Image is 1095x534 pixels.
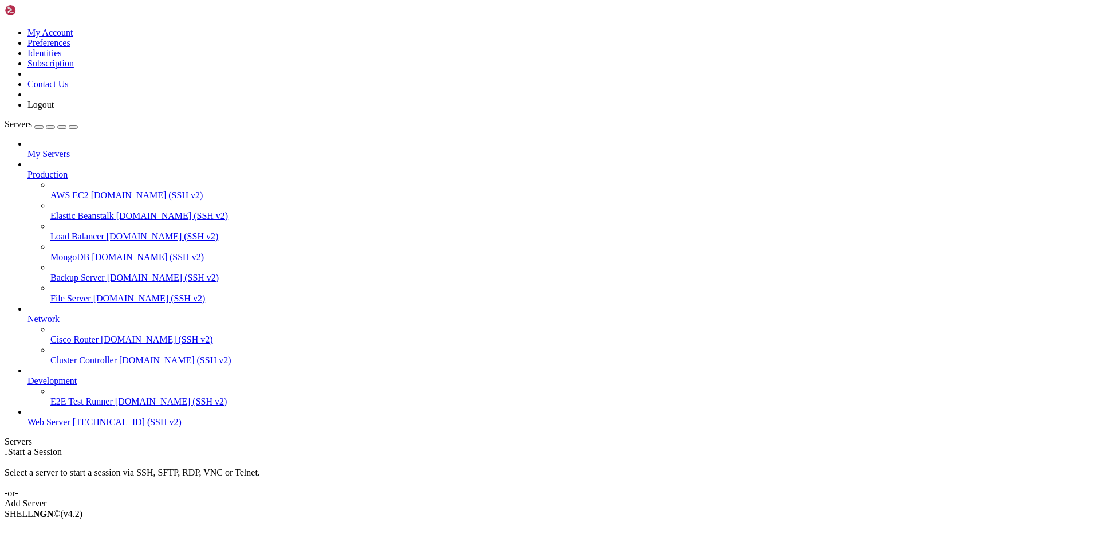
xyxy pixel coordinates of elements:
[61,509,83,519] span: 4.2.0
[27,314,1090,324] a: Network
[50,335,99,344] span: Cisco Router
[107,273,219,282] span: [DOMAIN_NAME] (SSH v2)
[5,498,1090,509] div: Add Server
[50,180,1090,201] li: AWS EC2 [DOMAIN_NAME] (SSH v2)
[50,211,114,221] span: Elastic Beanstalk
[5,457,1090,498] div: Select a server to start a session via SSH, SFTP, RDP, VNC or Telnet. -or-
[33,509,54,519] b: NGN
[50,293,91,303] span: File Server
[50,345,1090,366] li: Cluster Controller [DOMAIN_NAME] (SSH v2)
[5,119,78,129] a: Servers
[107,231,219,241] span: [DOMAIN_NAME] (SSH v2)
[27,159,1090,304] li: Production
[50,355,117,365] span: Cluster Controller
[27,170,68,179] span: Production
[27,48,62,58] a: Identities
[50,221,1090,242] li: Load Balancer [DOMAIN_NAME] (SSH v2)
[115,396,227,406] span: [DOMAIN_NAME] (SSH v2)
[50,252,89,262] span: MongoDB
[27,38,70,48] a: Preferences
[27,79,69,89] a: Contact Us
[27,28,73,37] a: My Account
[50,231,1090,242] a: Load Balancer [DOMAIN_NAME] (SSH v2)
[5,509,82,519] span: SHELL ©
[50,396,113,406] span: E2E Test Runner
[50,262,1090,283] li: Backup Server [DOMAIN_NAME] (SSH v2)
[119,355,231,365] span: [DOMAIN_NAME] (SSH v2)
[50,293,1090,304] a: File Server [DOMAIN_NAME] (SSH v2)
[50,252,1090,262] a: MongoDB [DOMAIN_NAME] (SSH v2)
[50,201,1090,221] li: Elastic Beanstalk [DOMAIN_NAME] (SSH v2)
[27,417,1090,427] a: Web Server [TECHNICAL_ID] (SSH v2)
[50,355,1090,366] a: Cluster Controller [DOMAIN_NAME] (SSH v2)
[50,190,1090,201] a: AWS EC2 [DOMAIN_NAME] (SSH v2)
[27,314,60,324] span: Network
[5,447,8,457] span: 
[116,211,229,221] span: [DOMAIN_NAME] (SSH v2)
[27,58,74,68] a: Subscription
[27,407,1090,427] li: Web Server [TECHNICAL_ID] (SSH v2)
[50,242,1090,262] li: MongoDB [DOMAIN_NAME] (SSH v2)
[92,252,204,262] span: [DOMAIN_NAME] (SSH v2)
[27,376,1090,386] a: Development
[50,190,89,200] span: AWS EC2
[93,293,206,303] span: [DOMAIN_NAME] (SSH v2)
[27,376,77,386] span: Development
[27,170,1090,180] a: Production
[5,437,1090,447] div: Servers
[50,386,1090,407] li: E2E Test Runner [DOMAIN_NAME] (SSH v2)
[50,273,1090,283] a: Backup Server [DOMAIN_NAME] (SSH v2)
[27,417,70,427] span: Web Server
[50,231,104,241] span: Load Balancer
[73,417,182,427] span: [TECHNICAL_ID] (SSH v2)
[91,190,203,200] span: [DOMAIN_NAME] (SSH v2)
[50,396,1090,407] a: E2E Test Runner [DOMAIN_NAME] (SSH v2)
[50,324,1090,345] li: Cisco Router [DOMAIN_NAME] (SSH v2)
[27,149,70,159] span: My Servers
[27,139,1090,159] li: My Servers
[27,100,54,109] a: Logout
[27,366,1090,407] li: Development
[27,149,1090,159] a: My Servers
[101,335,213,344] span: [DOMAIN_NAME] (SSH v2)
[50,283,1090,304] li: File Server [DOMAIN_NAME] (SSH v2)
[5,119,32,129] span: Servers
[50,335,1090,345] a: Cisco Router [DOMAIN_NAME] (SSH v2)
[5,5,70,16] img: Shellngn
[50,211,1090,221] a: Elastic Beanstalk [DOMAIN_NAME] (SSH v2)
[27,304,1090,366] li: Network
[8,447,62,457] span: Start a Session
[50,273,105,282] span: Backup Server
